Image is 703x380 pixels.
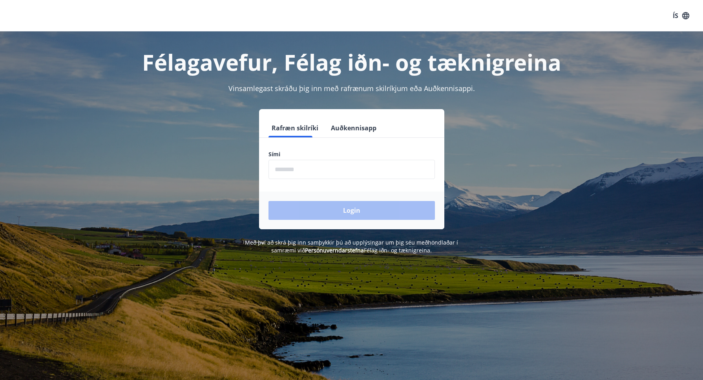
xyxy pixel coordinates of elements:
h1: Félagavefur, Félag iðn- og tæknigreina [79,47,625,77]
span: Vinsamlegast skráðu þig inn með rafrænum skilríkjum eða Auðkennisappi. [228,84,475,93]
a: Persónuverndarstefna [305,247,364,254]
label: Sími [268,150,435,158]
button: Rafræn skilríki [268,119,321,137]
button: ÍS [668,9,694,23]
button: Auðkennisapp [328,119,380,137]
span: Með því að skrá þig inn samþykkir þú að upplýsingar um þig séu meðhöndlaðar í samræmi við Félag i... [245,239,458,254]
